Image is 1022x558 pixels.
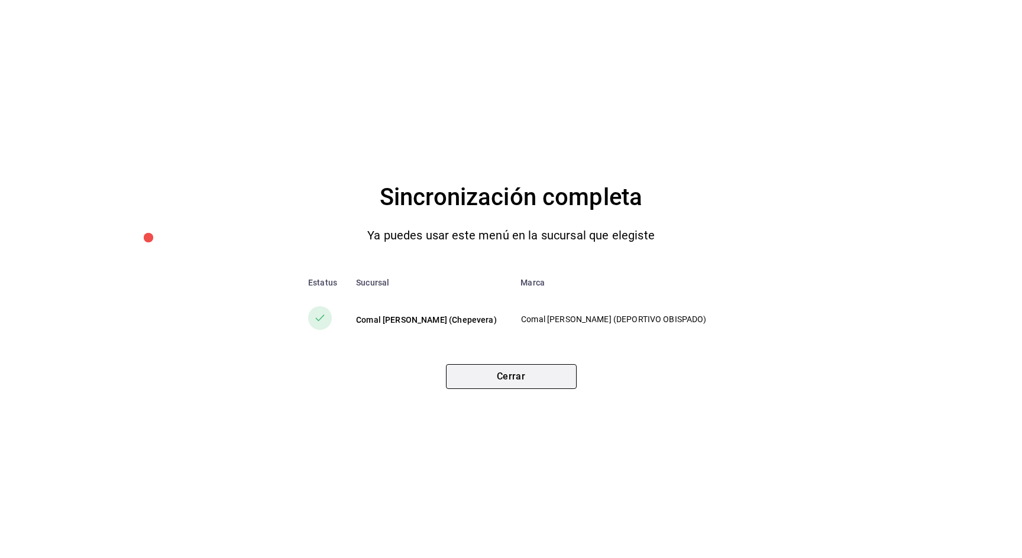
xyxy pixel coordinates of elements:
[511,268,733,297] th: Marca
[289,268,347,297] th: Estatus
[347,268,511,297] th: Sucursal
[367,226,655,245] p: Ya puedes usar este menú en la sucursal que elegiste
[380,179,642,216] h4: Sincronización completa
[356,314,502,326] div: Comal [PERSON_NAME] (Chepevera)
[521,313,713,326] p: Comal [PERSON_NAME] (DEPORTIVO OBISPADO)
[446,364,577,389] button: Cerrar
